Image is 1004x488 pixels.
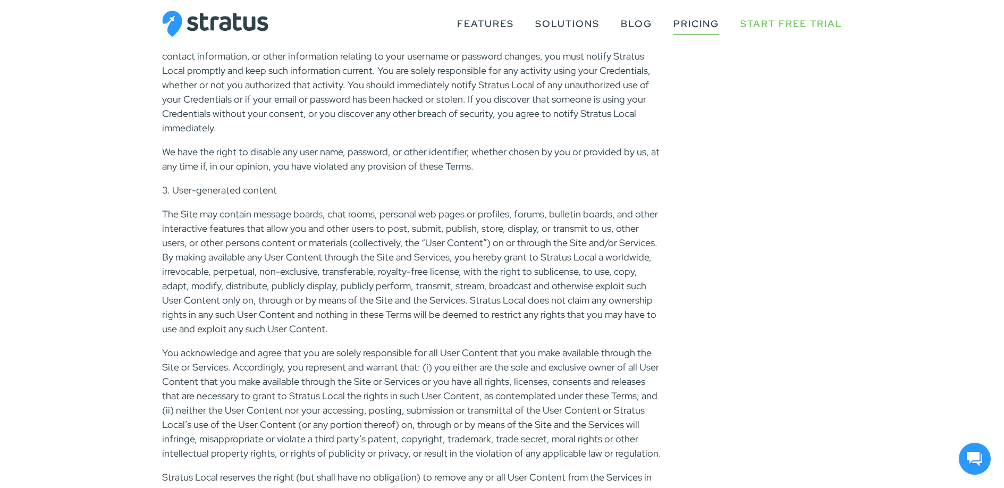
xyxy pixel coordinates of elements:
[162,145,662,173] p: We have the right to disable any user name, password, or other identifier, whether chosen by you ...
[740,14,842,34] a: Start Free Trial
[956,440,993,477] iframe: HelpCrunch
[673,14,719,34] a: Pricing
[162,20,662,135] p: Stratus Local handles such information with the utmost attention, care and security. Nonetheless,...
[162,207,662,336] p: The Site may contain message boards, chat rooms, personal web pages or profiles, forums, bulletin...
[162,346,662,460] p: You acknowledge and agree that you are solely responsible for all User Content that you make avai...
[162,183,662,197] p: 3. User-generated content
[162,11,268,37] img: Stratus
[457,14,514,34] a: Features
[621,14,652,34] a: Blog
[535,14,600,34] a: Solutions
